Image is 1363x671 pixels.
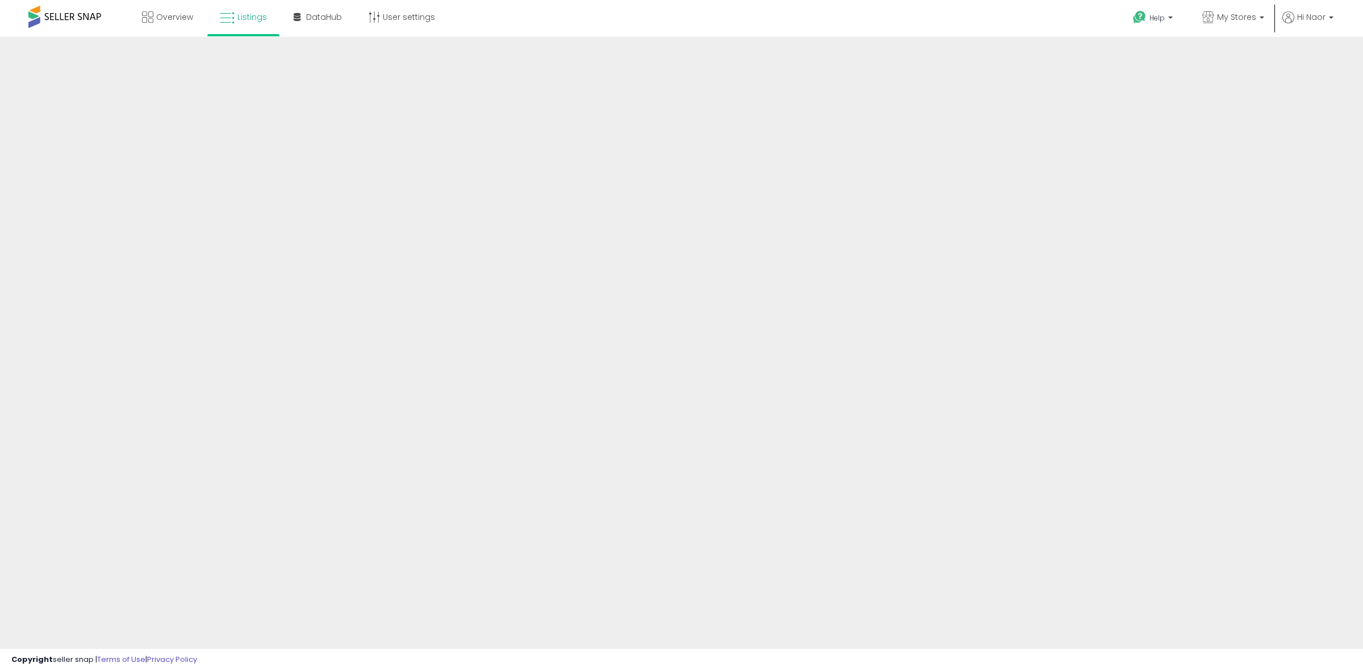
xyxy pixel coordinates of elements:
[1149,13,1165,23] span: Help
[1132,10,1147,24] i: Get Help
[1297,11,1326,23] span: Hi Naor
[156,11,193,23] span: Overview
[237,11,267,23] span: Listings
[1217,11,1256,23] span: My Stores
[306,11,342,23] span: DataHub
[1282,11,1333,37] a: Hi Naor
[1124,2,1184,37] a: Help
